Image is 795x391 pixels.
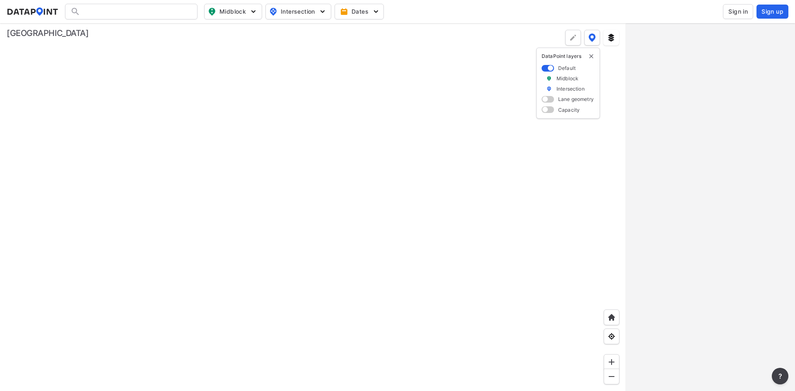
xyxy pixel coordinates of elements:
img: calendar-gold.39a51dde.svg [340,7,348,16]
span: Midblock [208,7,257,17]
div: Polygon tool [565,30,581,46]
img: 5YPKRKmlfpI5mqlR8AD95paCi+0kK1fRFDJSaMmawlwaeJcJwk9O2fotCW5ve9gAAAAASUVORK5CYII= [249,7,258,16]
img: marker_Midblock.5ba75e30.svg [546,75,552,82]
img: 5YPKRKmlfpI5mqlR8AD95paCi+0kK1fRFDJSaMmawlwaeJcJwk9O2fotCW5ve9gAAAAASUVORK5CYII= [318,7,327,16]
img: +Dz8AAAAASUVORK5CYII= [569,34,577,42]
button: Dates [335,4,384,19]
button: more [772,368,788,384]
button: Sign in [723,4,753,19]
button: External layers [603,30,619,46]
button: delete [588,53,595,60]
button: DataPoint layers [584,30,600,46]
div: [GEOGRAPHIC_DATA] [7,27,89,39]
label: Capacity [558,106,580,113]
label: Default [558,65,576,72]
img: dataPointLogo.9353c09d.svg [7,7,58,16]
span: Sign in [728,7,748,16]
div: Home [604,309,619,325]
span: Intersection [269,7,326,17]
img: marker_Intersection.6861001b.svg [546,85,552,92]
img: data-point-layers.37681fc9.svg [588,34,596,42]
label: Midblock [556,75,578,82]
a: Sign in [721,4,755,19]
img: map_pin_mid.602f9df1.svg [207,7,217,17]
div: Zoom in [604,354,619,370]
div: Zoom out [604,369,619,384]
button: Sign up [756,5,788,19]
img: map_pin_int.54838e6b.svg [268,7,278,17]
span: ? [777,371,783,381]
img: zeq5HYn9AnE9l6UmnFLPAAAAAElFTkSuQmCC [607,332,616,341]
img: MAAAAAElFTkSuQmCC [607,372,616,381]
img: close-external-leyer.3061a1c7.svg [588,53,595,60]
a: Sign up [755,5,788,19]
img: +XpAUvaXAN7GudzAAAAAElFTkSuQmCC [607,313,616,321]
p: DataPoint layers [542,53,595,60]
label: Intersection [556,85,585,92]
div: View my location [604,329,619,344]
img: layers.ee07997e.svg [607,34,615,42]
span: Sign up [761,7,783,16]
label: Lane geometry [558,96,594,103]
button: Intersection [265,4,331,19]
button: Midblock [204,4,262,19]
img: 5YPKRKmlfpI5mqlR8AD95paCi+0kK1fRFDJSaMmawlwaeJcJwk9O2fotCW5ve9gAAAAASUVORK5CYII= [372,7,380,16]
img: ZvzfEJKXnyWIrJytrsY285QMwk63cM6Drc+sIAAAAASUVORK5CYII= [607,358,616,366]
span: Dates [342,7,378,16]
